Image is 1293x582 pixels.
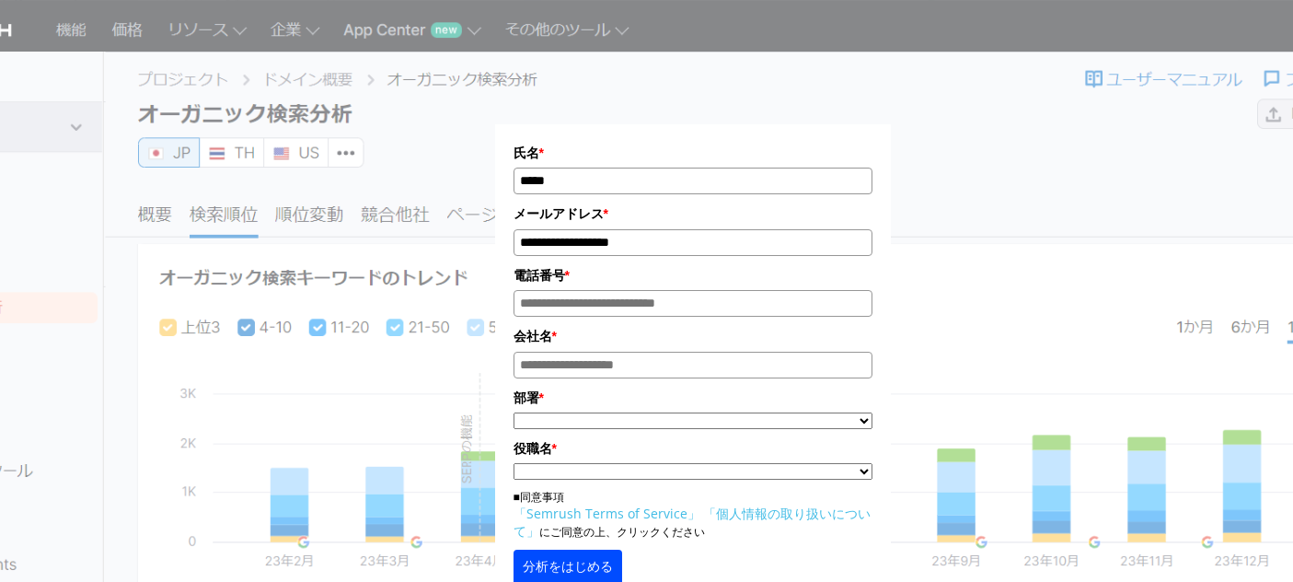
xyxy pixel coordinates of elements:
[514,326,872,346] label: 会社名
[514,438,872,459] label: 役職名
[514,505,700,522] a: 「Semrush Terms of Service」
[514,388,872,408] label: 部署
[514,265,872,285] label: 電話番号
[514,143,872,163] label: 氏名
[514,204,872,224] label: メールアドレス
[514,505,871,540] a: 「個人情報の取り扱いについて」
[514,489,872,541] p: ■同意事項 にご同意の上、クリックください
